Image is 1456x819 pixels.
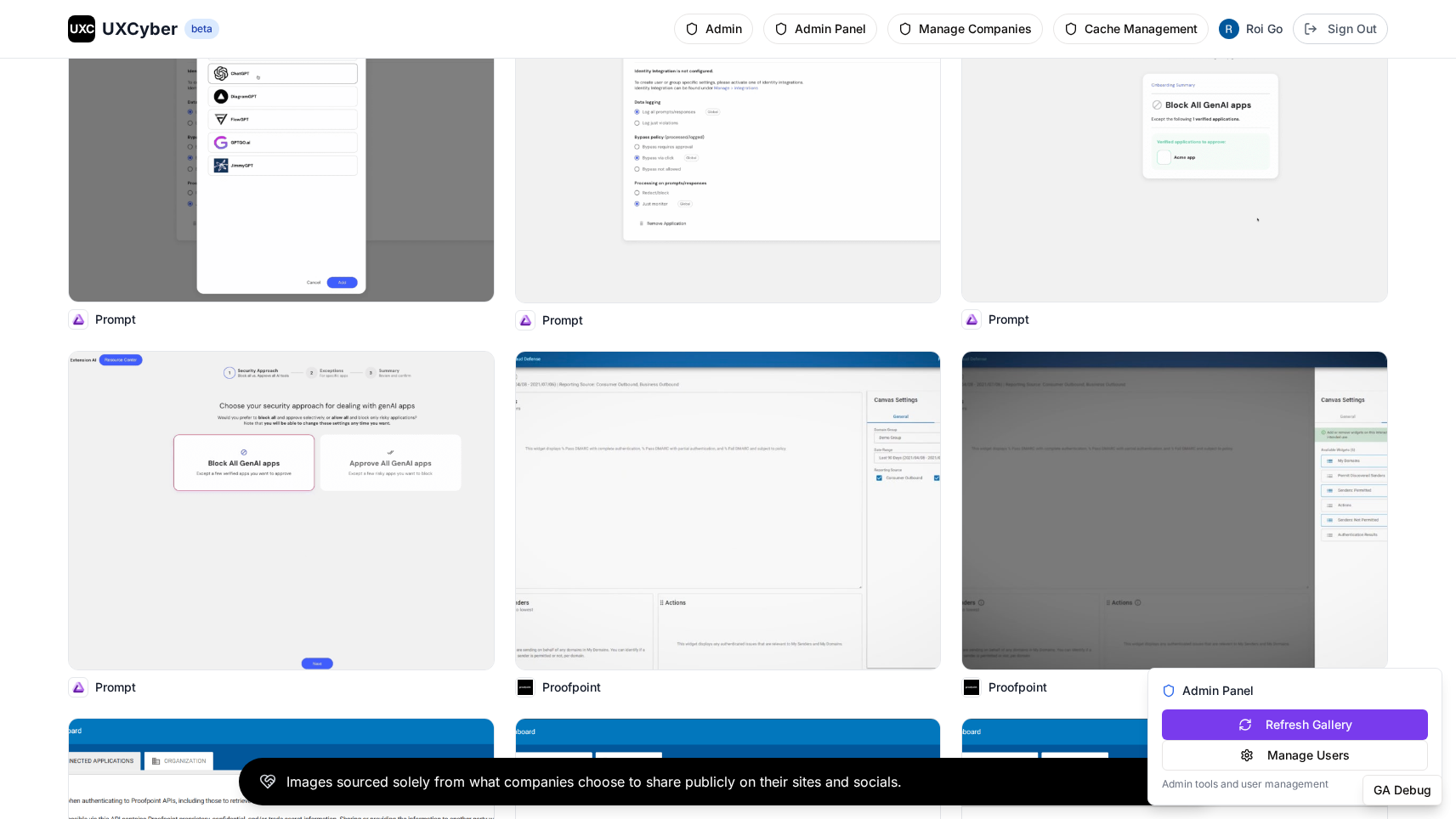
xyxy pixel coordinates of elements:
[962,310,981,329] img: Prompt logo
[887,14,1043,44] button: Manage Companies
[1182,682,1254,699] span: Admin Panel
[516,311,535,330] img: Prompt logo
[286,771,902,792] p: Images sourced solely from what companies choose to share publicly on their sites and socials.
[102,17,178,41] span: UXCyber
[184,19,219,39] span: beta
[516,678,535,697] img: Proofpoint logo
[1293,14,1388,44] button: Sign Out
[68,15,219,42] a: UXCUXCyberbeta
[95,311,136,328] p: Prompt
[516,352,941,669] img: Image from Proofpoint
[674,14,753,44] button: Admin
[1219,19,1239,39] img: Profile
[542,312,583,329] p: Prompt
[1162,777,1428,791] p: Admin tools and user management
[95,679,136,696] p: Prompt
[962,678,981,697] img: Proofpoint logo
[542,679,601,696] p: Proofpoint
[1246,20,1283,37] span: Roi Go
[1162,740,1428,771] button: Manage Users
[962,352,1387,669] img: Image from Proofpoint
[1162,709,1428,740] button: Refresh Gallery
[989,679,1047,696] p: Proofpoint
[1162,748,1428,765] a: Manage Users
[1053,14,1209,44] button: Cache Management
[69,678,88,697] img: Prompt logo
[989,311,1029,328] p: Prompt
[70,20,94,37] span: UXC
[1363,775,1442,805] button: GA Debug
[763,14,877,44] button: Admin Panel
[69,310,88,329] img: Prompt logo
[69,352,494,669] img: Image from Prompt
